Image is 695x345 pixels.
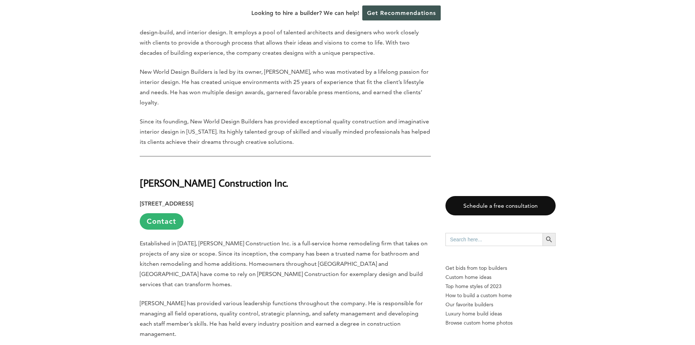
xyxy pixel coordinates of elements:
[140,213,184,230] a: Contact
[140,116,431,147] p: Since its founding, New World Design Builders has provided exceptional quality construction and i...
[140,238,431,290] p: Established in [DATE], [PERSON_NAME] Construction Inc. is a full-service home remodeling firm tha...
[545,235,553,244] svg: Search
[445,196,556,215] a: Schedule a free consultation
[659,308,686,336] iframe: Drift Widget Chat Controller
[445,273,556,282] a: Custom home ideas
[140,200,193,207] strong: [STREET_ADDRESS]
[445,282,556,291] a: Top home styles of 2023
[445,233,543,246] input: Search here...
[140,67,431,108] p: New World Design Builders is led by its owner, [PERSON_NAME], who was motivated by a lifelong pas...
[140,298,431,339] p: [PERSON_NAME] has provided various leadership functions throughout the company. He is responsible...
[445,300,556,309] a: Our favorite builders
[445,264,556,273] p: Get bids from top builders
[140,176,288,189] strong: [PERSON_NAME] Construction Inc.
[445,309,556,318] a: Luxury home build ideas
[140,17,431,58] p: New World Design Builders is a full-service design company that offers various services such as c...
[445,291,556,300] a: How to build a custom home
[445,318,556,327] a: Browse custom home photos
[362,5,441,20] a: Get Recommendations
